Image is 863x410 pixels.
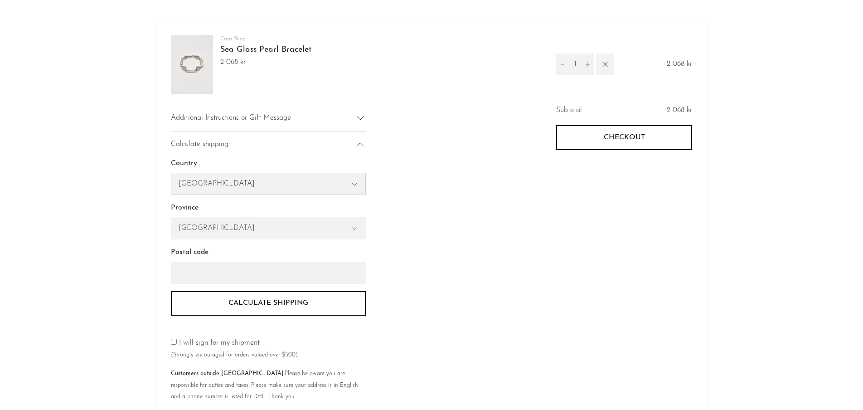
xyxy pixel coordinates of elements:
span: 2 068 kr [667,59,692,70]
label: Postal code [171,247,366,259]
small: Please be aware you are responsible for duties and taxes. Please make sure your address is in Eng... [171,371,358,400]
b: Customers outside [GEOGRAPHIC_DATA]: [171,371,285,376]
span: Additional Instructions or Gift Message [171,112,291,124]
small: (Strongly encouraged for orders valued over $500) [171,352,298,358]
label: Country [171,158,366,170]
button: Calculate shipping [171,291,366,316]
span: 2 068 kr [220,57,311,68]
button: Checkout [556,125,692,150]
span: Subtotal [556,105,582,117]
div: Additional Instructions or Gift Message [171,105,366,132]
button: Decrement [556,54,569,75]
input: Quantity [569,54,582,75]
span: Checkout [604,133,645,142]
label: I will sign for my shipment [171,339,298,358]
a: Sea Glass Pearl Bracelet [220,46,311,54]
label: Province [171,202,366,214]
a: Casa Shop [220,36,246,42]
img: Sea Glass Pearl Bracelet [171,35,213,94]
div: Calculate shipping [171,131,366,158]
span: Calculate shipping [171,139,228,151]
button: Increment [582,54,594,75]
iframe: PayPal-paypal [556,166,692,190]
span: 2 068 kr [667,107,692,114]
